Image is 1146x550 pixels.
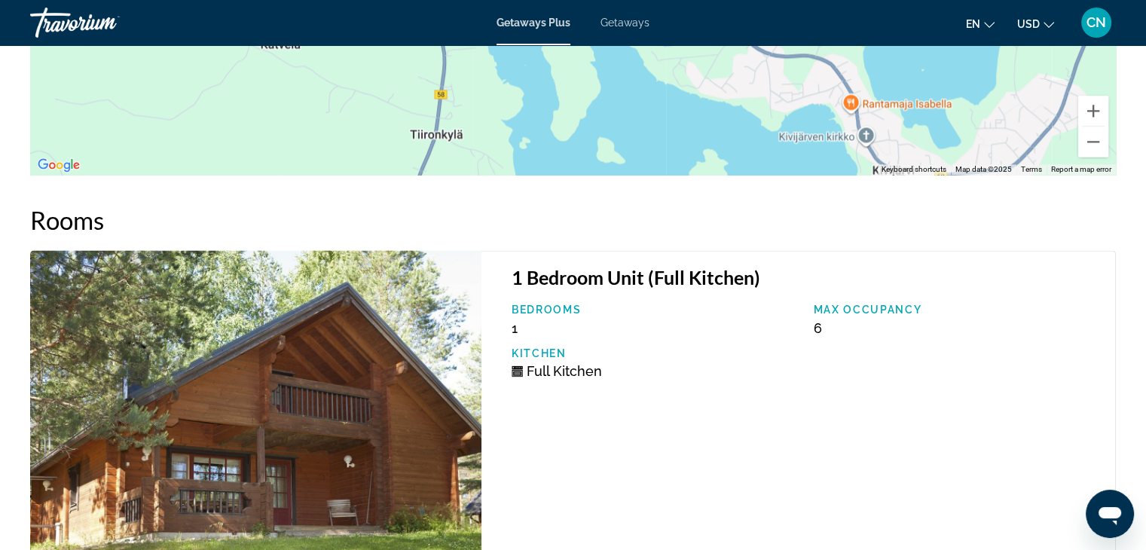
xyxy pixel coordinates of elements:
a: Terms (opens in new tab) [1021,165,1042,173]
span: USD [1017,18,1040,30]
span: Full Kitchen [527,363,602,379]
h3: 1 Bedroom Unit (Full Kitchen) [512,266,1100,289]
p: Bedrooms [512,304,799,316]
span: CN [1086,15,1106,30]
button: Zoom out [1078,127,1108,157]
button: Change language [966,13,995,35]
span: en [966,18,980,30]
button: User Menu [1077,7,1116,38]
p: Kitchen [512,347,799,359]
span: 1 [512,320,518,336]
p: Max Occupancy [813,304,1100,316]
img: Google [34,155,84,175]
h2: Rooms [30,205,1116,235]
a: Getaways Plus [497,17,570,29]
a: Report a map error [1051,165,1111,173]
button: Zoom in [1078,96,1108,126]
span: 6 [813,320,821,336]
iframe: Button to launch messaging window [1086,490,1134,538]
button: Keyboard shortcuts [882,164,946,175]
button: Change currency [1017,13,1054,35]
a: Getaways [601,17,649,29]
a: Travorium [30,3,181,42]
a: Open this area in Google Maps (opens a new window) [34,155,84,175]
span: Map data ©2025 [955,165,1012,173]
